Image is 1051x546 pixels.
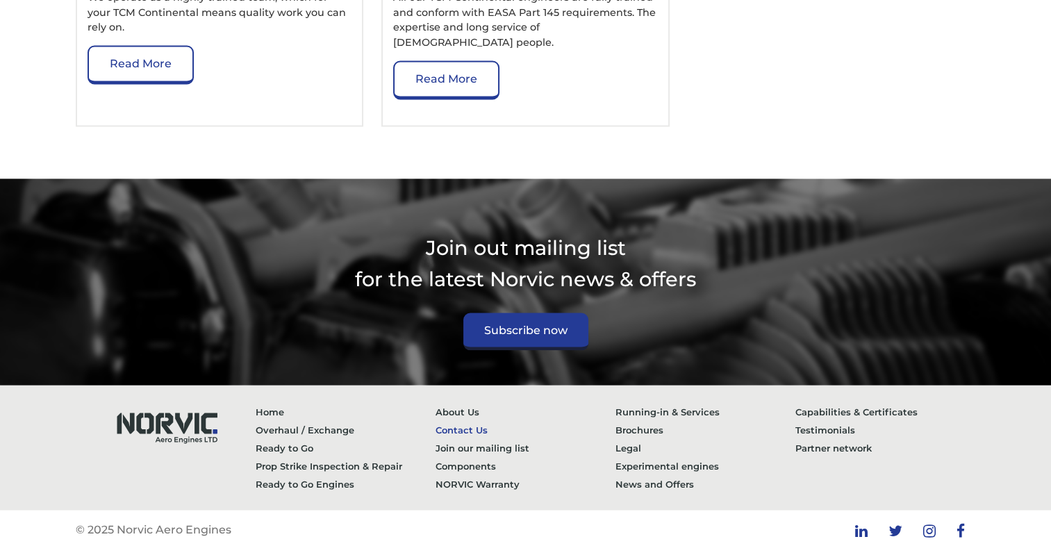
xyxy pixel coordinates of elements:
a: Experimental engines [615,456,795,474]
a: Legal [615,438,795,456]
a: NORVIC Warranty [436,474,615,493]
a: Ready to Go [256,438,436,456]
img: Norvic Aero Engines logo [104,402,229,449]
a: Capabilities & Certificates [795,402,975,420]
a: Ready to Go Engines [256,474,436,493]
a: Partner network [795,438,975,456]
p: Join out mailing list for the latest Norvic news & offers [76,233,975,292]
a: Prop Strike Inspection & Repair [256,456,436,474]
a: Testimonials [795,420,975,438]
a: News and Offers [615,474,795,493]
a: Components [436,456,615,474]
a: Read More [393,60,499,99]
a: Overhaul / Exchange [256,420,436,438]
a: Home [256,402,436,420]
a: Contact Us [436,420,615,438]
a: Brochures [615,420,795,438]
a: About Us [436,402,615,420]
a: Join our mailing list [436,438,615,456]
a: Running-in & Services [615,402,795,420]
a: Subscribe now [463,313,588,350]
a: Read More [88,45,194,84]
p: © 2025 Norvic Aero Engines [76,521,231,538]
